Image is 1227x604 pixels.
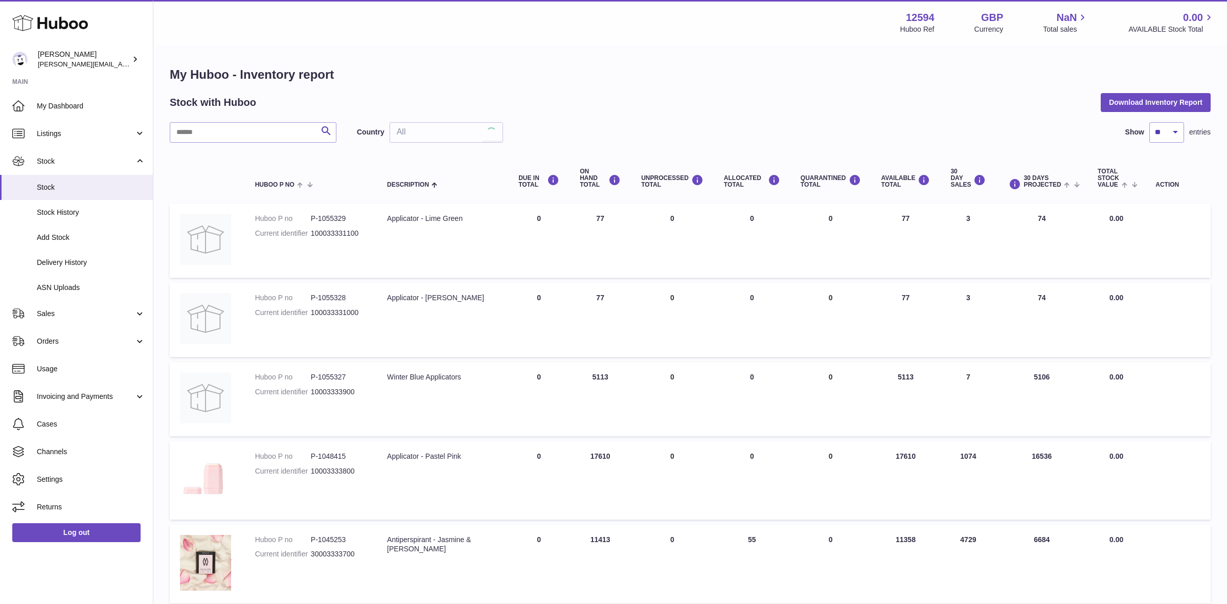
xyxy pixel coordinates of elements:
[255,182,294,188] span: Huboo P no
[180,293,231,344] img: product image
[37,475,145,484] span: Settings
[180,372,231,423] img: product image
[1098,168,1119,189] span: Total stock value
[12,523,141,542] a: Log out
[871,525,941,604] td: 11358
[881,174,930,188] div: AVAILABLE Total
[996,362,1087,436] td: 5106
[1109,452,1123,460] span: 0.00
[311,535,367,545] dd: P-1045253
[37,502,145,512] span: Returns
[1043,11,1088,34] a: NaN Total sales
[255,549,311,559] dt: Current identifier
[37,233,145,242] span: Add Stock
[950,168,986,189] div: 30 DAY SALES
[829,452,833,460] span: 0
[871,204,941,278] td: 77
[906,11,935,25] strong: 12594
[37,101,145,111] span: My Dashboard
[37,364,145,374] span: Usage
[996,283,1087,357] td: 74
[1155,182,1200,188] div: Action
[255,293,311,303] dt: Huboo P no
[829,373,833,381] span: 0
[940,441,996,520] td: 1074
[1043,25,1088,34] span: Total sales
[255,214,311,223] dt: Huboo P no
[631,283,714,357] td: 0
[940,362,996,436] td: 7
[508,441,570,520] td: 0
[631,441,714,520] td: 0
[714,525,790,604] td: 55
[518,174,559,188] div: DUE IN TOTAL
[38,50,130,69] div: [PERSON_NAME]
[311,549,367,559] dd: 30003333700
[37,337,134,346] span: Orders
[255,466,311,476] dt: Current identifier
[255,229,311,238] dt: Current identifier
[974,25,1004,34] div: Currency
[37,419,145,429] span: Cases
[1183,11,1203,25] span: 0.00
[1125,127,1144,137] label: Show
[900,25,935,34] div: Huboo Ref
[311,372,367,382] dd: P-1055327
[1109,373,1123,381] span: 0.00
[37,392,134,401] span: Invoicing and Payments
[180,452,231,507] img: product image
[1109,214,1123,222] span: 0.00
[255,387,311,397] dt: Current identifier
[801,174,861,188] div: QUARANTINED Total
[829,535,833,544] span: 0
[180,214,231,265] img: product image
[508,525,570,604] td: 0
[311,214,367,223] dd: P-1055329
[311,452,367,461] dd: P-1048415
[387,182,429,188] span: Description
[255,452,311,461] dt: Huboo P no
[38,60,205,68] span: [PERSON_NAME][EMAIL_ADDRESS][DOMAIN_NAME]
[508,204,570,278] td: 0
[570,362,631,436] td: 5113
[996,204,1087,278] td: 74
[170,96,256,109] h2: Stock with Huboo
[387,372,498,382] div: Winter Blue Applicators
[641,174,703,188] div: UNPROCESSED Total
[311,308,367,318] dd: 100033331000
[1109,294,1123,302] span: 0.00
[37,129,134,139] span: Listings
[387,293,498,303] div: Applicator - [PERSON_NAME]
[387,214,498,223] div: Applicator - Lime Green
[311,293,367,303] dd: P-1055328
[311,229,367,238] dd: 100033331100
[37,183,145,192] span: Stock
[570,525,631,604] td: 11413
[311,466,367,476] dd: 10003333800
[37,283,145,293] span: ASN Uploads
[255,372,311,382] dt: Huboo P no
[981,11,1003,25] strong: GBP
[714,204,790,278] td: 0
[508,283,570,357] td: 0
[508,362,570,436] td: 0
[871,441,941,520] td: 17610
[940,525,996,604] td: 4729
[37,258,145,267] span: Delivery History
[1189,127,1211,137] span: entries
[180,535,231,591] img: product image
[570,283,631,357] td: 77
[387,535,498,554] div: Antiperspirant - Jasmine & [PERSON_NAME]
[12,52,28,67] img: owen@wearemakewaves.com
[37,447,145,457] span: Channels
[1101,93,1211,111] button: Download Inventory Report
[570,204,631,278] td: 77
[357,127,384,137] label: Country
[631,362,714,436] td: 0
[940,283,996,357] td: 3
[996,525,1087,604] td: 6684
[714,362,790,436] td: 0
[255,535,311,545] dt: Huboo P no
[37,156,134,166] span: Stock
[829,214,833,222] span: 0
